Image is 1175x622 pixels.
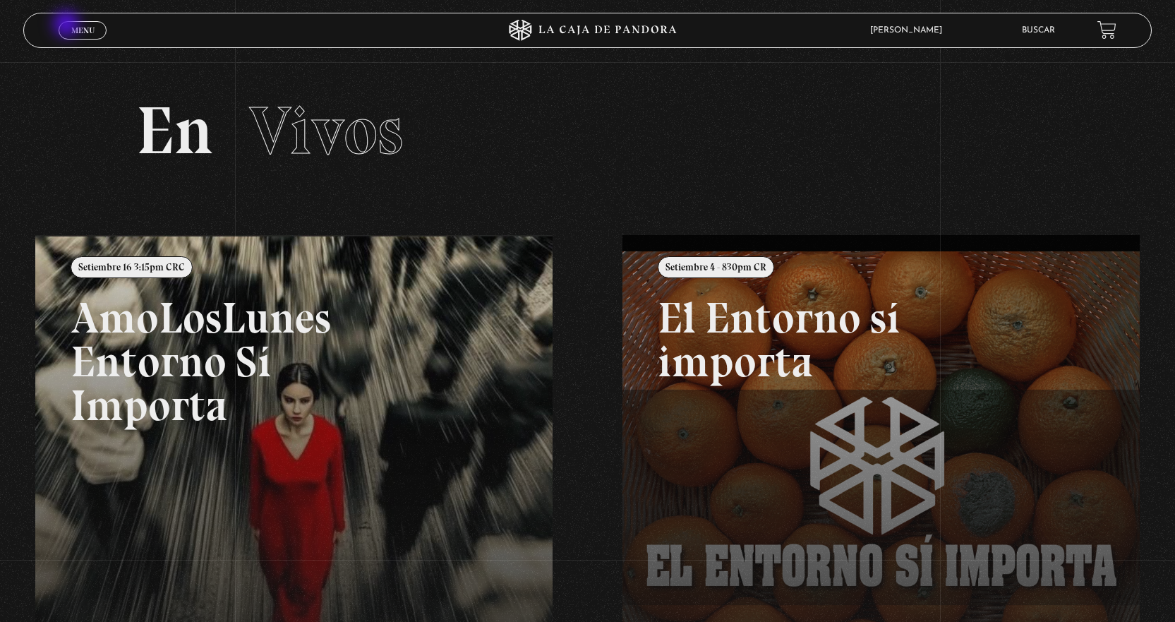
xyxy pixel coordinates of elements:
a: View your shopping cart [1097,20,1116,40]
span: Menu [71,26,95,35]
a: Buscar [1022,26,1055,35]
span: Vivos [249,90,403,171]
span: [PERSON_NAME] [863,26,956,35]
h2: En [136,97,1039,165]
span: Cerrar [66,37,100,47]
